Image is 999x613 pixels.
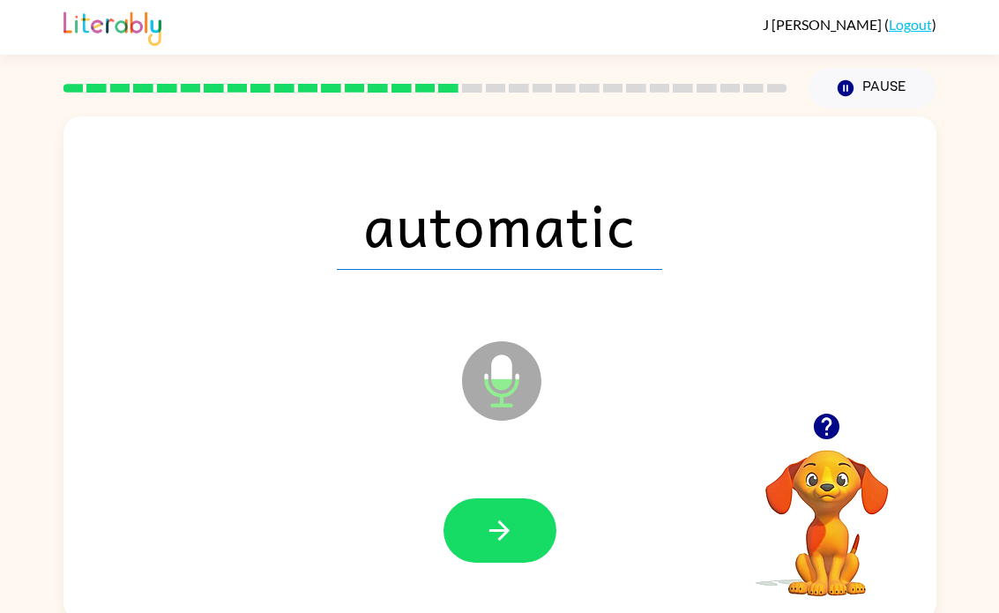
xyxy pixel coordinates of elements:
[337,178,662,270] span: automatic
[809,68,936,108] button: Pause
[739,422,915,599] video: Your browser must support playing .mp4 files to use Literably. Please try using another browser.
[763,16,936,33] div: ( )
[763,16,884,33] span: J [PERSON_NAME]
[63,7,161,46] img: Literably
[889,16,932,33] a: Logout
